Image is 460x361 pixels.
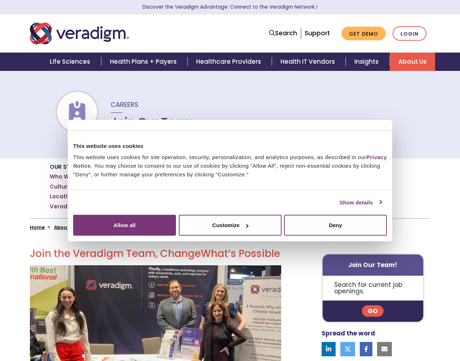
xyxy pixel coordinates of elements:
[111,100,138,109] span: Careers
[142,4,318,10] a: Discover the Veradigm Advantage: Connect to the Veradigm NetworkLearn More
[101,53,187,71] a: Health Plans + Payers
[340,198,381,207] a: Show details
[323,276,423,301] p: Search for current job openings.
[322,329,375,338] strong: Spread the word
[30,224,45,231] a: Home
[50,173,84,180] a: Who We Are
[187,53,272,71] a: Healthcare Providers
[272,53,346,71] a: Health IT Vendors
[73,154,387,169] a: Privacy Notice
[393,26,426,41] a: Login
[73,141,387,150] div: This website uses cookies
[30,248,281,260] h2: Join the Veradigm Team, Change
[390,53,435,71] a: About Us
[315,4,318,10] span: Learn More
[269,28,297,38] a: Search
[111,115,194,129] h1: Join Our Team
[346,53,389,71] a: Insights
[179,215,282,236] button: Customize
[73,215,176,236] button: Allow all
[73,153,387,179] div: This website uses cookies for site operation, security, personalization, and analytics purposes, ...
[341,27,386,41] a: Get Demo
[50,193,78,200] a: Locations
[50,183,105,190] a: Culture and Values
[362,305,384,317] a: Go
[305,29,330,37] a: Support
[30,22,129,45] img: Veradigm logo
[54,224,76,231] a: About Us
[41,53,101,71] a: Life Sciences
[348,261,397,269] strong: Join Our Team!
[284,215,387,236] button: Deny
[50,203,104,210] a: Veradigm Network
[201,247,280,261] span: What’s Possible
